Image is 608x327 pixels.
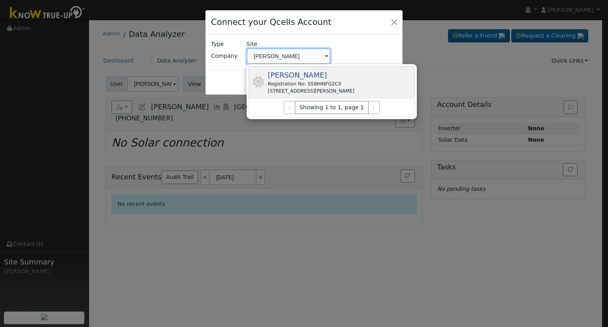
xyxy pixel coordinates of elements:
[211,52,241,64] a: Company
[211,16,331,29] h4: Connect your Qcells Account
[295,101,369,114] span: Showing 1 to 1, page 1
[268,80,355,87] div: Registration No: SSWHNFG2CX
[211,40,241,52] label: Type
[247,40,257,48] label: Site
[268,87,355,95] div: [STREET_ADDRESS][PERSON_NAME]
[247,48,331,64] input: Enter Site Name
[389,16,400,27] button: Close
[268,71,327,79] span: [PERSON_NAME]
